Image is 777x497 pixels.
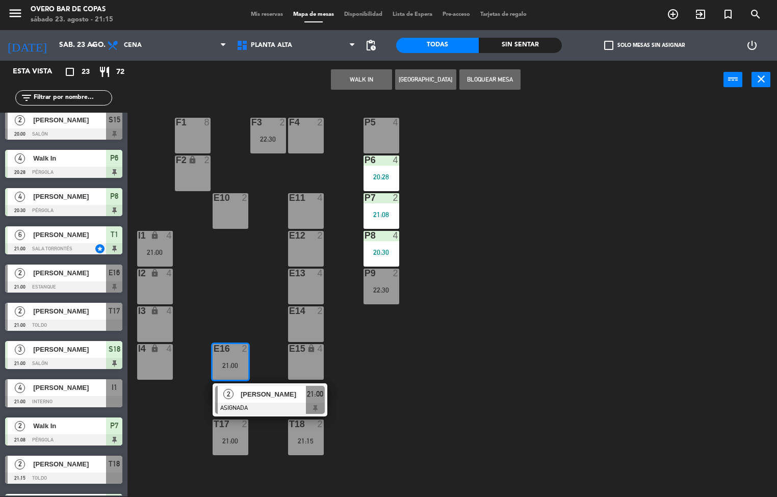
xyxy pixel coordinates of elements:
[317,231,323,240] div: 2
[752,72,770,87] button: close
[393,269,399,278] div: 2
[166,269,172,278] div: 4
[288,437,324,444] div: 21:15
[604,41,685,50] label: Solo mesas sin asignar
[109,343,120,355] span: S18
[251,118,252,127] div: F3
[150,344,159,353] i: lock
[393,155,399,165] div: 4
[31,15,113,25] div: sábado 23. agosto - 21:15
[138,344,139,353] div: I4
[5,66,73,78] div: Esta vista
[138,306,139,316] div: I3
[110,420,118,432] span: P7
[204,155,210,165] div: 2
[250,136,286,143] div: 22:30
[188,155,197,164] i: lock
[116,66,124,78] span: 72
[246,12,288,17] span: Mis reservas
[475,12,532,17] span: Tarjetas de regalo
[746,39,758,51] i: power_settings_new
[289,306,290,316] div: E14
[166,306,172,316] div: 4
[124,42,142,49] span: Cena
[33,459,106,469] span: [PERSON_NAME]
[33,268,106,278] span: [PERSON_NAME]
[213,362,248,369] div: 21:00
[109,305,120,317] span: T17
[393,118,399,127] div: 4
[364,249,399,256] div: 20:30
[242,193,248,202] div: 2
[15,230,25,240] span: 6
[138,231,139,240] div: I1
[20,92,33,104] i: filter_list
[137,249,173,256] div: 21:00
[15,268,25,278] span: 2
[112,381,117,394] span: I1
[317,420,323,429] div: 2
[15,345,25,355] span: 3
[331,69,392,90] button: WALK IN
[33,191,106,202] span: [PERSON_NAME]
[109,267,120,279] span: E16
[8,6,23,24] button: menu
[204,118,210,127] div: 8
[365,39,377,51] span: pending_actions
[15,153,25,164] span: 4
[15,459,25,469] span: 2
[393,193,399,202] div: 2
[138,269,139,278] div: I2
[82,66,90,78] span: 23
[437,12,475,17] span: Pre-acceso
[15,115,25,125] span: 2
[395,69,456,90] button: [GEOGRAPHIC_DATA]
[289,118,290,127] div: F4
[289,420,290,429] div: T18
[33,306,106,317] span: [PERSON_NAME]
[723,72,742,87] button: power_input
[109,458,120,470] span: T18
[289,193,290,202] div: E11
[15,421,25,431] span: 2
[364,173,399,180] div: 20:28
[317,306,323,316] div: 2
[727,73,739,85] i: power_input
[87,39,99,51] i: arrow_drop_down
[213,437,248,444] div: 21:00
[33,229,106,240] span: [PERSON_NAME]
[364,286,399,294] div: 22:30
[279,118,286,127] div: 2
[64,66,76,78] i: crop_square
[289,231,290,240] div: E12
[33,115,106,125] span: [PERSON_NAME]
[459,69,521,90] button: Bloquear Mesa
[251,42,292,49] span: Planta Alta
[110,152,118,164] span: P6
[15,306,25,317] span: 2
[667,8,679,20] i: add_circle_outline
[289,269,290,278] div: E13
[15,192,25,202] span: 4
[150,269,159,277] i: lock
[31,5,113,15] div: Overo Bar de Copas
[307,344,316,353] i: lock
[288,12,339,17] span: Mapa de mesas
[604,41,613,50] span: check_box_outline_blank
[33,153,106,164] span: Walk In
[111,228,118,241] span: T1
[387,12,437,17] span: Lista de Espera
[317,193,323,202] div: 4
[396,38,479,53] div: Todas
[694,8,707,20] i: exit_to_app
[364,211,399,218] div: 21:08
[150,306,159,315] i: lock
